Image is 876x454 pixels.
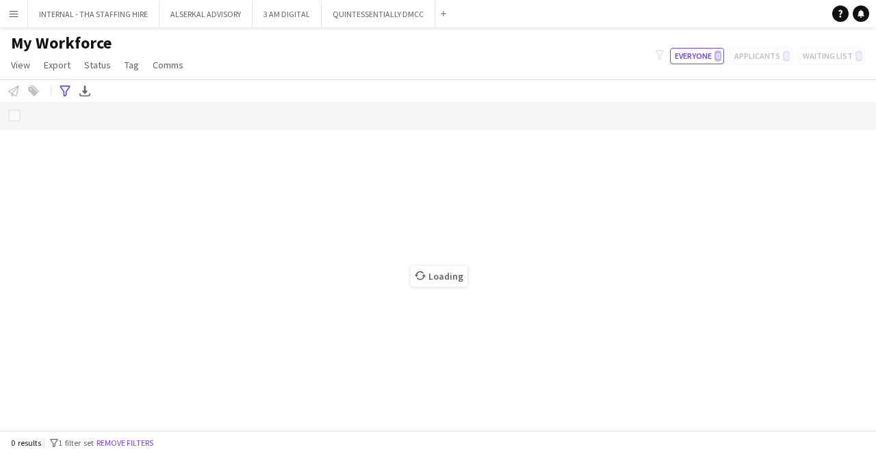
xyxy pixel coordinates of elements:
[322,1,435,27] button: QUINTESSENTIALLY DMCC
[11,59,30,71] span: View
[79,56,116,74] a: Status
[94,436,156,451] button: Remove filters
[77,83,93,99] app-action-btn: Export XLSX
[38,56,76,74] a: Export
[58,438,94,448] span: 1 filter set
[147,56,189,74] a: Comms
[253,1,322,27] button: 3 AM DIGITAL
[153,59,183,71] span: Comms
[28,1,159,27] button: INTERNAL - THA STAFFING HIRE
[125,59,139,71] span: Tag
[57,83,73,99] app-action-btn: Advanced filters
[159,1,253,27] button: ALSERKAL ADVISORY
[411,266,467,286] span: Loading
[119,56,144,74] a: Tag
[714,51,721,62] span: 0
[84,59,111,71] span: Status
[11,33,112,53] span: My Workforce
[670,48,724,64] button: Everyone0
[5,56,36,74] a: View
[44,59,70,71] span: Export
